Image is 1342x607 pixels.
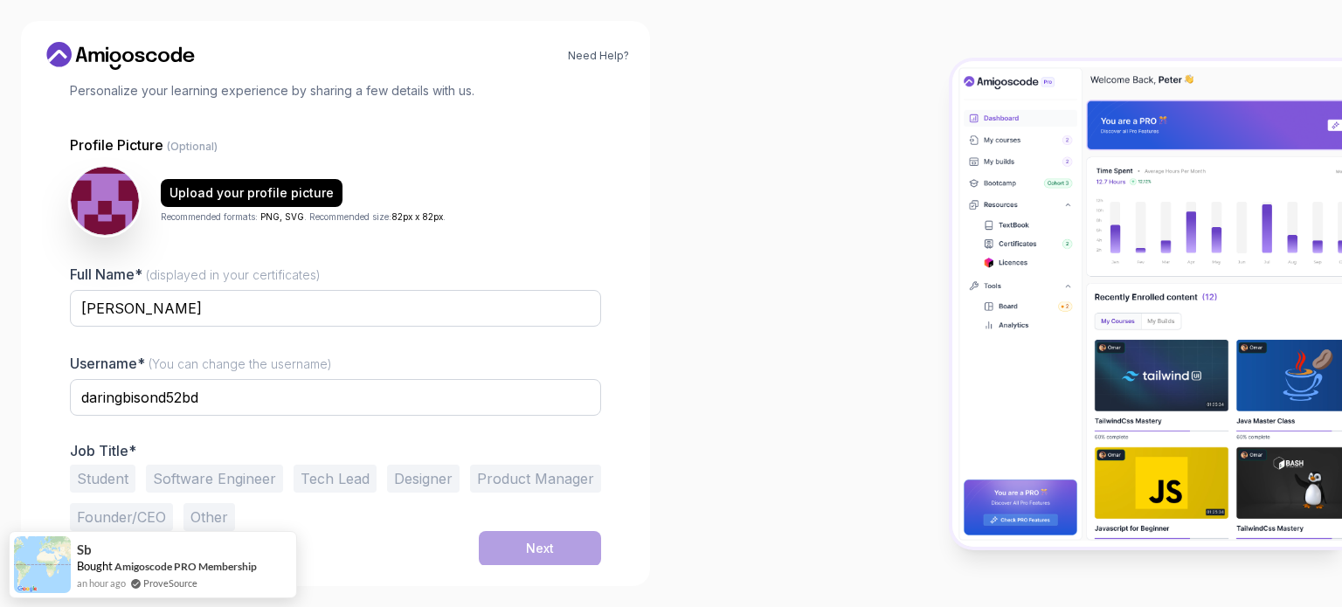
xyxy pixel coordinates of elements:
[161,210,446,224] p: Recommended formats: . Recommended size: .
[70,135,601,155] p: Profile Picture
[169,184,334,202] div: Upload your profile picture
[77,542,92,557] span: sb
[42,42,199,70] a: Home link
[146,267,321,282] span: (displayed in your certificates)
[294,465,377,493] button: Tech Lead
[70,82,601,100] p: Personalize your learning experience by sharing a few details with us.
[114,560,257,573] a: Amigoscode PRO Membership
[952,61,1342,547] img: Amigoscode Dashboard
[146,465,283,493] button: Software Engineer
[70,266,321,283] label: Full Name*
[70,442,601,459] p: Job Title*
[77,576,126,590] span: an hour ago
[14,536,71,593] img: provesource social proof notification image
[161,179,342,207] button: Upload your profile picture
[70,355,332,372] label: Username*
[77,559,113,573] span: Bought
[260,211,304,222] span: PNG, SVG
[70,290,601,327] input: Enter your Full Name
[70,379,601,416] input: Enter your Username
[387,465,460,493] button: Designer
[70,503,173,531] button: Founder/CEO
[568,49,629,63] a: Need Help?
[470,465,601,493] button: Product Manager
[71,167,139,235] img: user profile image
[391,211,443,222] span: 82px x 82px
[183,503,235,531] button: Other
[479,531,601,566] button: Next
[70,465,135,493] button: Student
[526,540,554,557] div: Next
[167,140,218,153] span: (Optional)
[143,576,197,590] a: ProveSource
[149,356,332,371] span: (You can change the username)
